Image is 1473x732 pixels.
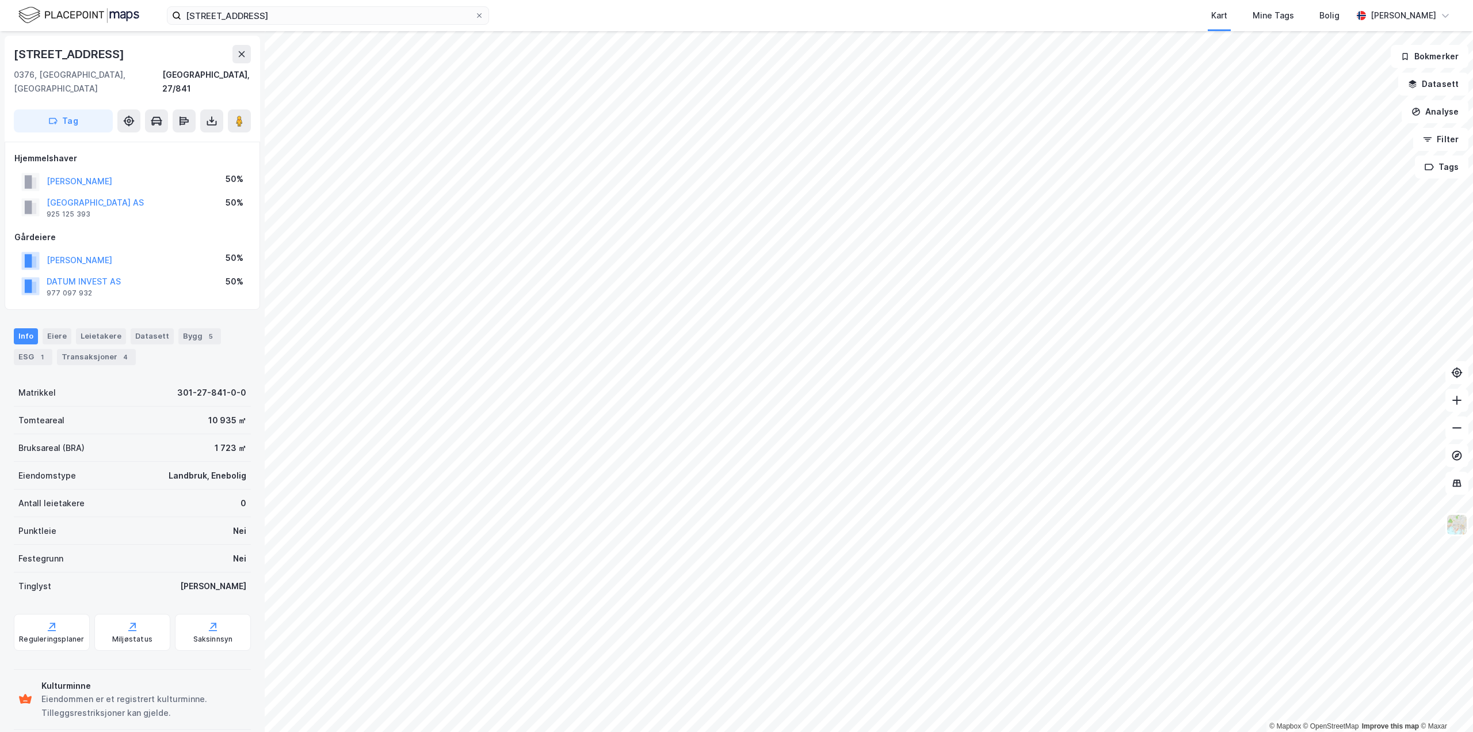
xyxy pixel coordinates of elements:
div: 5 [205,331,216,342]
button: Analyse [1402,100,1468,123]
button: Filter [1413,128,1468,151]
div: Nei [233,552,246,566]
div: Eiere [43,328,71,344]
div: 10 935 ㎡ [208,414,246,427]
div: Kart [1211,9,1227,22]
input: Søk på adresse, matrikkel, gårdeiere, leietakere eller personer [181,7,475,24]
a: OpenStreetMap [1303,722,1359,730]
a: Mapbox [1269,722,1301,730]
div: Landbruk, Enebolig [169,469,246,483]
div: Tinglyst [18,579,51,593]
div: 4 [120,351,131,363]
div: [STREET_ADDRESS] [14,45,127,63]
div: 925 125 393 [47,210,90,219]
div: 0 [241,496,246,510]
div: 50% [226,172,243,186]
div: Bruksareal (BRA) [18,441,85,455]
div: Reguleringsplaner [19,635,84,644]
div: Festegrunn [18,552,63,566]
div: Tomteareal [18,414,64,427]
div: Hjemmelshaver [14,151,250,165]
div: Eiendommen er et registrert kulturminne. Tilleggsrestriksjoner kan gjelde. [41,692,246,720]
div: Punktleie [18,524,56,538]
div: 50% [226,196,243,210]
button: Bokmerker [1391,45,1468,68]
div: Bolig [1319,9,1340,22]
div: 977 097 932 [47,289,92,298]
button: Tag [14,109,113,132]
div: 1 [36,351,48,363]
div: Datasett [131,328,174,344]
div: Eiendomstype [18,469,76,483]
a: Improve this map [1362,722,1419,730]
div: 0376, [GEOGRAPHIC_DATA], [GEOGRAPHIC_DATA] [14,68,162,96]
iframe: Chat Widget [1415,677,1473,732]
div: 1 723 ㎡ [215,441,246,455]
div: Nei [233,524,246,538]
div: Leietakere [76,328,126,344]
div: 50% [226,251,243,265]
img: logo.f888ab2527a4732fd821a326f86c7f29.svg [18,5,139,25]
div: ESG [14,349,52,365]
div: Saksinnsyn [193,635,233,644]
img: Z [1446,514,1468,536]
button: Datasett [1398,73,1468,96]
div: 50% [226,275,243,289]
div: [PERSON_NAME] [180,579,246,593]
button: Tags [1415,155,1468,179]
div: [PERSON_NAME] [1371,9,1436,22]
div: Bygg [178,328,221,344]
div: Kulturminne [41,679,246,693]
div: Matrikkel [18,386,56,400]
div: 301-27-841-0-0 [177,386,246,400]
div: Mine Tags [1253,9,1294,22]
div: Antall leietakere [18,496,85,510]
div: [GEOGRAPHIC_DATA], 27/841 [162,68,251,96]
div: Info [14,328,38,344]
div: Gårdeiere [14,230,250,244]
div: Transaksjoner [57,349,136,365]
div: Miljøstatus [112,635,152,644]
